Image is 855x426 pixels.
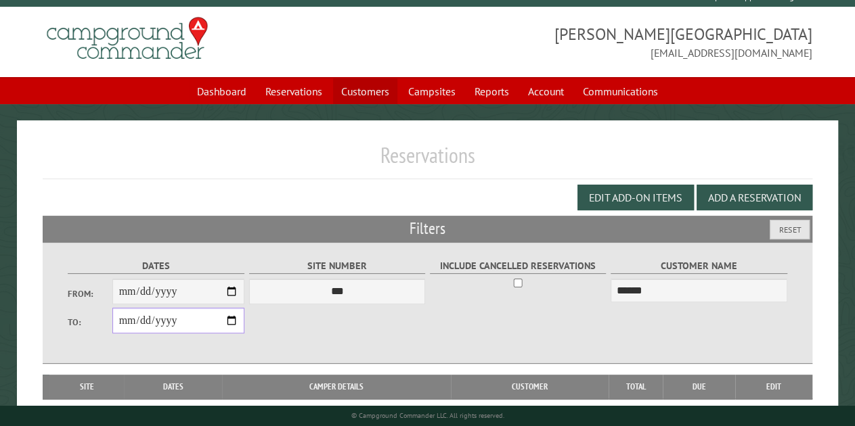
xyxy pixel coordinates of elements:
[466,78,517,104] a: Reports
[609,375,663,399] th: Total
[428,23,812,61] span: [PERSON_NAME][GEOGRAPHIC_DATA] [EMAIL_ADDRESS][DOMAIN_NAME]
[257,78,330,104] a: Reservations
[735,375,812,399] th: Edit
[68,316,112,329] label: To:
[43,142,812,179] h1: Reservations
[400,78,464,104] a: Campsites
[575,78,666,104] a: Communications
[697,185,812,210] button: Add a Reservation
[520,78,572,104] a: Account
[68,287,112,300] label: From:
[124,375,222,399] th: Dates
[451,375,609,399] th: Customer
[351,411,504,420] small: © Campground Commander LLC. All rights reserved.
[333,78,397,104] a: Customers
[430,258,607,274] label: Include Cancelled Reservations
[43,12,212,65] img: Campground Commander
[577,185,694,210] button: Edit Add-on Items
[68,258,244,274] label: Dates
[663,375,735,399] th: Due
[189,78,255,104] a: Dashboard
[611,258,787,274] label: Customer Name
[770,220,810,239] button: Reset
[222,375,450,399] th: Camper Details
[43,216,812,241] h2: Filters
[49,375,124,399] th: Site
[249,258,426,274] label: Site Number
